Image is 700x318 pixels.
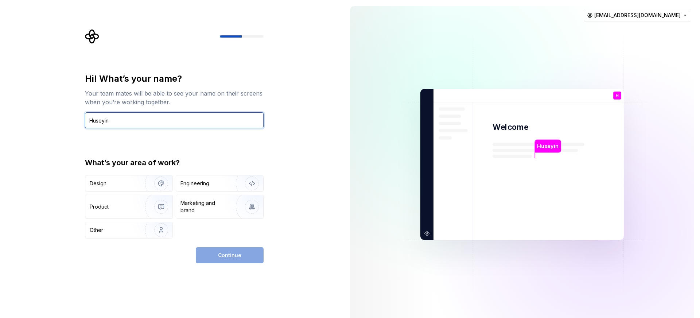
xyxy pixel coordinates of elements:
[493,122,528,132] p: Welcome
[85,112,264,128] input: Han Solo
[90,226,103,234] div: Other
[584,9,691,22] button: [EMAIL_ADDRESS][DOMAIN_NAME]
[90,203,109,210] div: Product
[537,142,559,150] p: Huseyin
[85,89,264,106] div: Your team mates will be able to see your name on their screens when you’re working together.
[85,29,100,44] svg: Supernova Logo
[85,158,264,168] div: What’s your area of work?
[180,199,230,214] div: Marketing and brand
[594,12,681,19] span: [EMAIL_ADDRESS][DOMAIN_NAME]
[616,94,619,98] p: H
[180,180,209,187] div: Engineering
[90,180,106,187] div: Design
[85,73,264,85] div: Hi! What’s your name?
